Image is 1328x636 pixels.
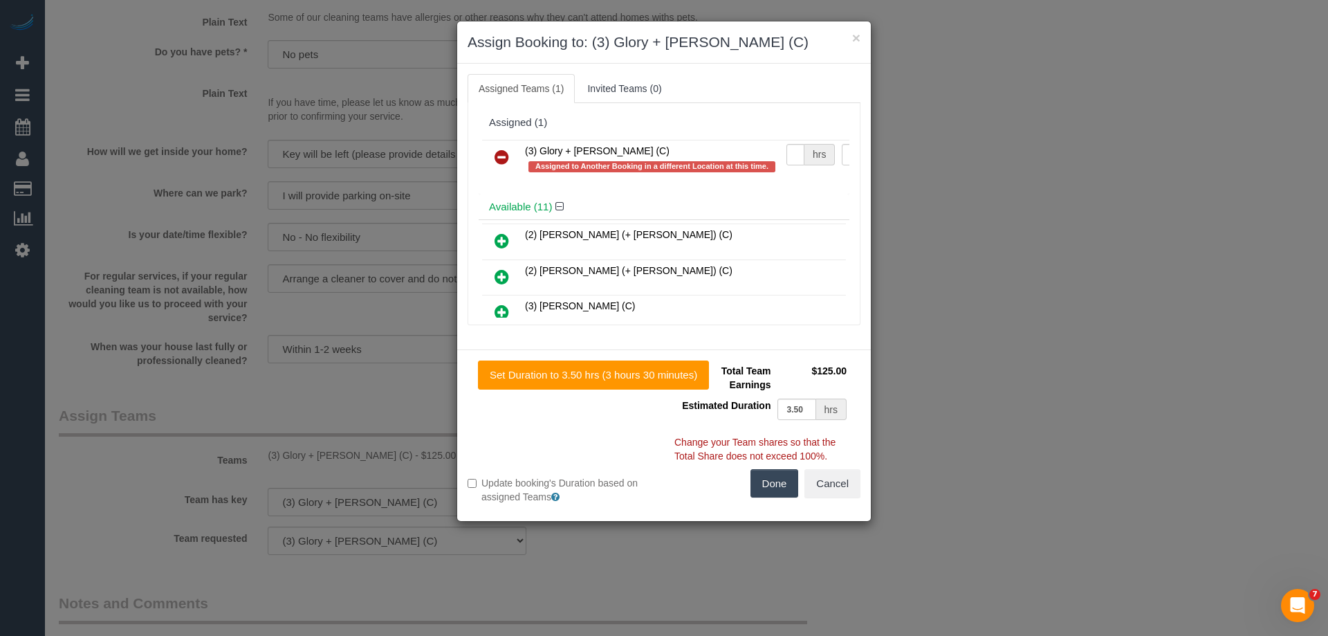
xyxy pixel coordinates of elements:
span: 7 [1309,589,1320,600]
td: $125.00 [774,361,850,395]
div: hrs [804,144,835,165]
span: (3) [PERSON_NAME] (C) [525,300,635,311]
button: Cancel [804,469,860,498]
a: Assigned Teams (1) [468,74,575,103]
td: Total Team Earnings [674,361,774,395]
iframe: Intercom live chat [1281,589,1314,622]
h4: Available (11) [489,201,839,213]
h3: Assign Booking to: (3) Glory + [PERSON_NAME] (C) [468,32,860,53]
button: Done [750,469,799,498]
span: Assigned to Another Booking in a different Location at this time. [528,161,775,172]
button: Set Duration to 3.50 hrs (3 hours 30 minutes) [478,361,709,390]
button: × [852,30,860,45]
div: hrs [816,399,847,420]
a: Invited Teams (0) [576,74,672,103]
span: (2) [PERSON_NAME] (+ [PERSON_NAME]) (C) [525,229,732,240]
span: (2) [PERSON_NAME] (+ [PERSON_NAME]) (C) [525,265,732,276]
div: Assigned (1) [489,117,839,129]
span: (3) Glory + [PERSON_NAME] (C) [525,145,670,156]
input: Update booking's Duration based on assigned Teams [468,479,477,488]
label: Update booking's Duration based on assigned Teams [468,476,654,504]
span: Estimated Duration [682,400,771,411]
